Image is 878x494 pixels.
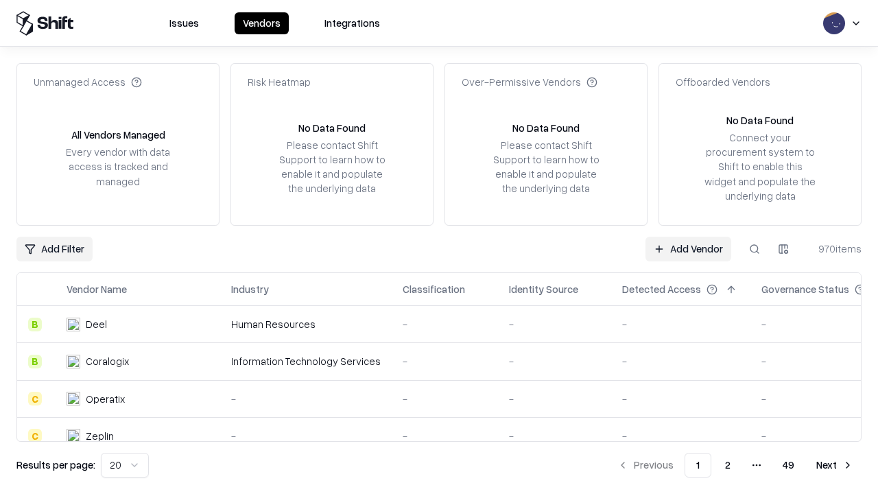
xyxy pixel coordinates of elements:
img: Zeplin [67,429,80,443]
div: Please contact Shift Support to learn how to enable it and populate the underlying data [489,138,603,196]
div: No Data Found [298,121,366,135]
div: Human Resources [231,317,381,331]
div: - [622,317,739,331]
button: Issues [161,12,207,34]
div: Deel [86,317,107,331]
button: Add Filter [16,237,93,261]
div: Classification [403,282,465,296]
div: - [622,429,739,443]
div: - [622,354,739,368]
div: Vendor Name [67,282,127,296]
div: B [28,318,42,331]
div: - [509,392,600,406]
div: - [509,429,600,443]
div: Identity Source [509,282,578,296]
nav: pagination [609,453,862,478]
div: Unmanaged Access [34,75,142,89]
div: - [231,429,381,443]
div: - [403,317,487,331]
div: C [28,392,42,405]
img: Operatix [67,392,80,405]
div: - [622,392,739,406]
div: - [509,317,600,331]
div: Over-Permissive Vendors [462,75,597,89]
div: Risk Heatmap [248,75,311,89]
div: Every vendor with data access is tracked and managed [61,145,175,188]
div: - [509,354,600,368]
img: Deel [67,318,80,331]
button: Integrations [316,12,388,34]
div: No Data Found [726,113,794,128]
p: Results per page: [16,458,95,472]
div: 970 items [807,242,862,256]
div: All Vendors Managed [71,128,165,142]
div: Industry [231,282,269,296]
div: - [403,354,487,368]
div: No Data Found [512,121,580,135]
div: - [403,429,487,443]
div: Operatix [86,392,125,406]
div: - [403,392,487,406]
button: Vendors [235,12,289,34]
div: C [28,429,42,443]
button: 2 [714,453,741,478]
div: Information Technology Services [231,354,381,368]
div: Offboarded Vendors [676,75,770,89]
div: Connect your procurement system to Shift to enable this widget and populate the underlying data [703,130,817,203]
button: 49 [772,453,805,478]
div: B [28,355,42,368]
div: Please contact Shift Support to learn how to enable it and populate the underlying data [275,138,389,196]
div: Coralogix [86,354,129,368]
div: Detected Access [622,282,701,296]
button: 1 [685,453,711,478]
div: Zeplin [86,429,114,443]
img: Coralogix [67,355,80,368]
div: Governance Status [761,282,849,296]
div: - [231,392,381,406]
a: Add Vendor [645,237,731,261]
button: Next [808,453,862,478]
